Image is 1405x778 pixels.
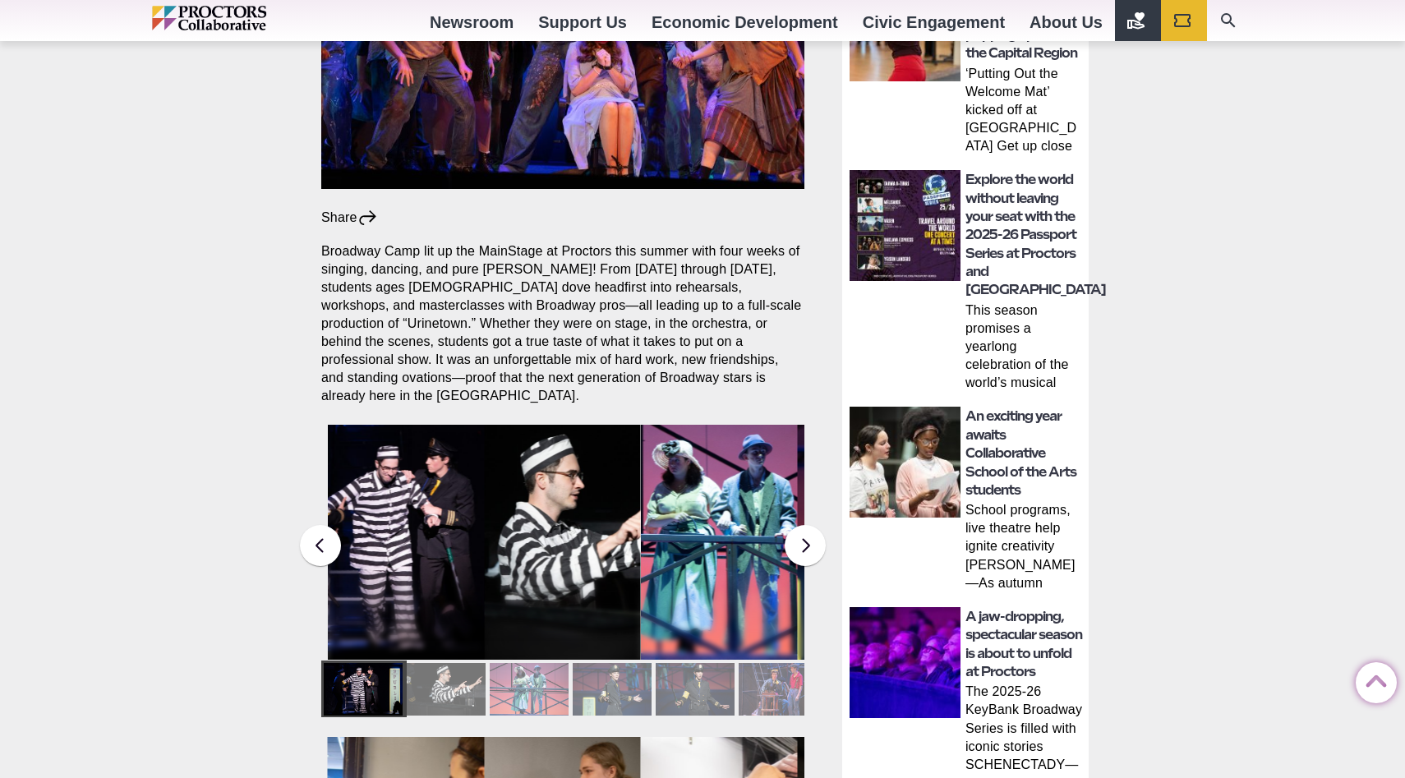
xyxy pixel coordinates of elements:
a: Explore the world without leaving your seat with the 2025-26 Passport Series at Proctors and [GEO... [965,172,1106,297]
p: ‘Putting Out the Welcome Mat’ kicked off at [GEOGRAPHIC_DATA] Get up close and personal with the ... [965,65,1084,159]
p: This season promises a yearlong celebration of the world’s musical tapestry From the sands of the... [965,302,1084,395]
a: An exciting year awaits Collaborative School of the Arts students [965,408,1076,498]
p: Broadway Camp lit up the MainStage at Proctors this summer with four weeks of singing, dancing, a... [321,242,804,406]
a: Back to Top [1356,663,1389,696]
a: A jaw-dropping, spectacular season is about to unfold at Proctors [965,609,1082,679]
button: Previous slide [300,525,341,566]
button: Next slide [785,525,826,566]
p: School programs, live theatre help ignite creativity [PERSON_NAME]—As autumn creeps in and classe... [965,501,1084,595]
div: Share [321,209,378,227]
p: The 2025-26 KeyBank Broadway Series is filled with iconic stories SCHENECTADY—Whether you’re a de... [965,683,1084,776]
img: thumbnail: An exciting year awaits Collaborative School of the Arts students [850,407,960,518]
img: thumbnail: A jaw-dropping, spectacular season is about to unfold at Proctors [850,607,960,718]
img: thumbnail: Explore the world without leaving your seat with the 2025-26 Passport Series at Procto... [850,170,960,281]
img: Proctors logo [152,6,337,30]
